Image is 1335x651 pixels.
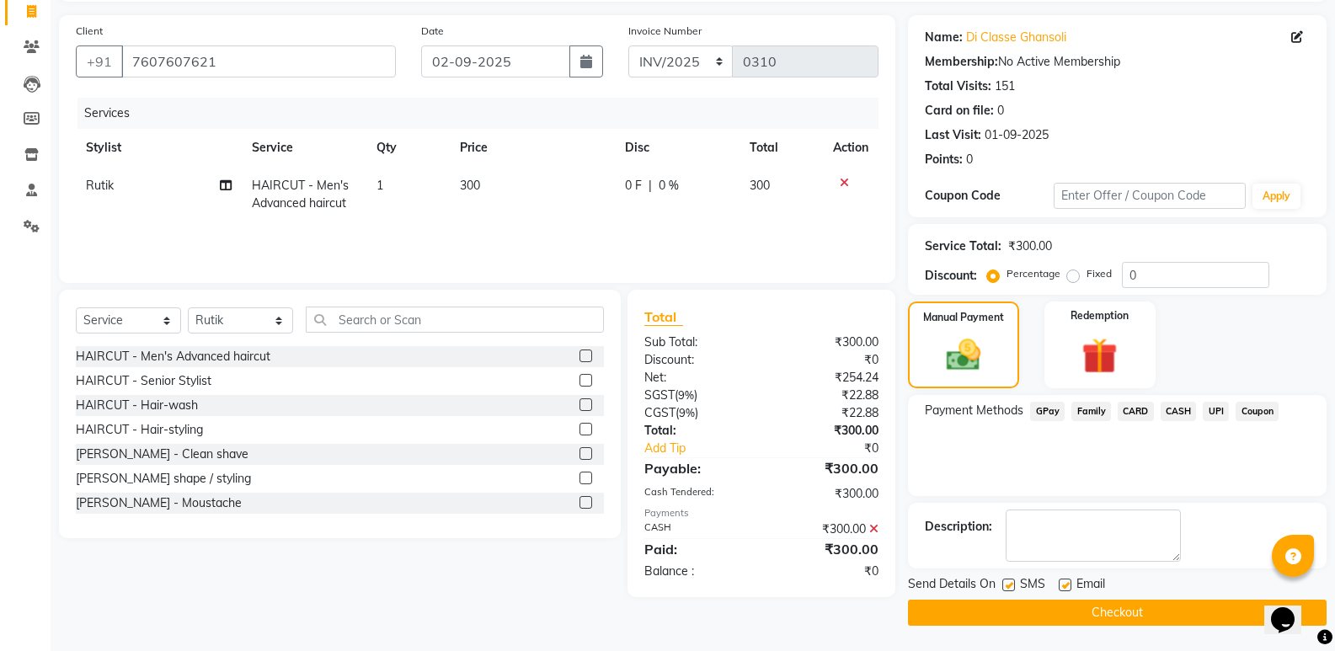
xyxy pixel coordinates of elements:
[761,485,891,503] div: ₹300.00
[925,102,994,120] div: Card on file:
[936,335,991,375] img: _cash.svg
[306,307,604,333] input: Search or Scan
[679,406,695,419] span: 9%
[76,397,198,414] div: HAIRCUT - Hair-wash
[76,372,211,390] div: HAIRCUT - Senior Stylist
[632,539,761,559] div: Paid:
[783,440,891,457] div: ₹0
[1054,183,1246,209] input: Enter Offer / Coupon Code
[966,151,973,168] div: 0
[366,129,450,167] th: Qty
[925,77,991,95] div: Total Visits:
[632,387,761,404] div: ( )
[761,539,891,559] div: ₹300.00
[76,494,242,512] div: [PERSON_NAME] - Moustache
[925,53,1310,71] div: No Active Membership
[76,45,123,77] button: +91
[460,178,480,193] span: 300
[761,422,891,440] div: ₹300.00
[925,187,1053,205] div: Coupon Code
[925,151,963,168] div: Points:
[1071,402,1111,421] span: Family
[925,267,977,285] div: Discount:
[1087,266,1112,281] label: Fixed
[823,129,878,167] th: Action
[750,178,770,193] span: 300
[925,53,998,71] div: Membership:
[1008,237,1052,255] div: ₹300.00
[985,126,1049,144] div: 01-09-2025
[242,129,366,167] th: Service
[1071,308,1129,323] label: Redemption
[632,440,783,457] a: Add Tip
[1007,266,1060,281] label: Percentage
[1252,184,1300,209] button: Apply
[923,310,1004,325] label: Manual Payment
[761,563,891,580] div: ₹0
[995,77,1015,95] div: 151
[76,421,203,439] div: HAIRCUT - Hair-styling
[908,575,996,596] span: Send Details On
[644,506,878,520] div: Payments
[761,520,891,538] div: ₹300.00
[761,351,891,369] div: ₹0
[632,485,761,503] div: Cash Tendered:
[1203,402,1229,421] span: UPI
[761,458,891,478] div: ₹300.00
[632,422,761,440] div: Total:
[421,24,444,39] label: Date
[761,404,891,422] div: ₹22.88
[925,29,963,46] div: Name:
[761,369,891,387] div: ₹254.24
[632,351,761,369] div: Discount:
[908,600,1327,626] button: Checkout
[966,29,1066,46] a: Di Classe Ghansoli
[76,129,242,167] th: Stylist
[925,518,992,536] div: Description:
[678,388,694,402] span: 9%
[632,520,761,538] div: CASH
[252,178,349,211] span: HAIRCUT - Men's Advanced haircut
[615,129,740,167] th: Disc
[76,24,103,39] label: Client
[1030,402,1065,421] span: GPay
[632,334,761,351] div: Sub Total:
[649,177,652,195] span: |
[628,24,702,39] label: Invoice Number
[1236,402,1279,421] span: Coupon
[761,387,891,404] div: ₹22.88
[644,308,683,326] span: Total
[1076,575,1105,596] span: Email
[632,369,761,387] div: Net:
[632,458,761,478] div: Payable:
[1264,584,1318,634] iframe: chat widget
[76,348,270,366] div: HAIRCUT - Men's Advanced haircut
[659,177,679,195] span: 0 %
[761,334,891,351] div: ₹300.00
[76,470,251,488] div: [PERSON_NAME] shape / styling
[632,563,761,580] div: Balance :
[450,129,616,167] th: Price
[1161,402,1197,421] span: CASH
[997,102,1004,120] div: 0
[376,178,383,193] span: 1
[925,237,1001,255] div: Service Total:
[925,402,1023,419] span: Payment Methods
[1020,575,1045,596] span: SMS
[644,405,676,420] span: CGST
[625,177,642,195] span: 0 F
[86,178,114,193] span: Rutik
[1118,402,1154,421] span: CARD
[632,404,761,422] div: ( )
[77,98,891,129] div: Services
[1071,334,1129,378] img: _gift.svg
[644,387,675,403] span: SGST
[925,126,981,144] div: Last Visit:
[740,129,823,167] th: Total
[121,45,396,77] input: Search by Name/Mobile/Email/Code
[76,446,248,463] div: [PERSON_NAME] - Clean shave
